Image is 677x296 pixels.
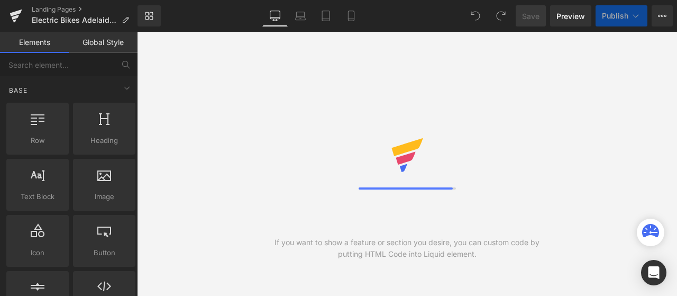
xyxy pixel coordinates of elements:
[76,191,132,202] span: Image
[596,5,647,26] button: Publish
[76,135,132,146] span: Heading
[32,16,117,24] span: Electric Bikes Adelaide | eBikes Superstore
[602,12,628,20] span: Publish
[272,237,542,260] div: If you want to show a feature or section you desire, you can custom code by putting HTML Code int...
[522,11,539,22] span: Save
[338,5,364,26] a: Mobile
[10,135,66,146] span: Row
[313,5,338,26] a: Tablet
[556,11,585,22] span: Preview
[138,5,161,26] a: New Library
[69,32,138,53] a: Global Style
[8,85,29,95] span: Base
[76,247,132,258] span: Button
[490,5,511,26] button: Redo
[32,5,138,14] a: Landing Pages
[10,191,66,202] span: Text Block
[641,260,666,285] div: Open Intercom Messenger
[465,5,486,26] button: Undo
[262,5,288,26] a: Desktop
[288,5,313,26] a: Laptop
[550,5,591,26] a: Preview
[10,247,66,258] span: Icon
[652,5,673,26] button: More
